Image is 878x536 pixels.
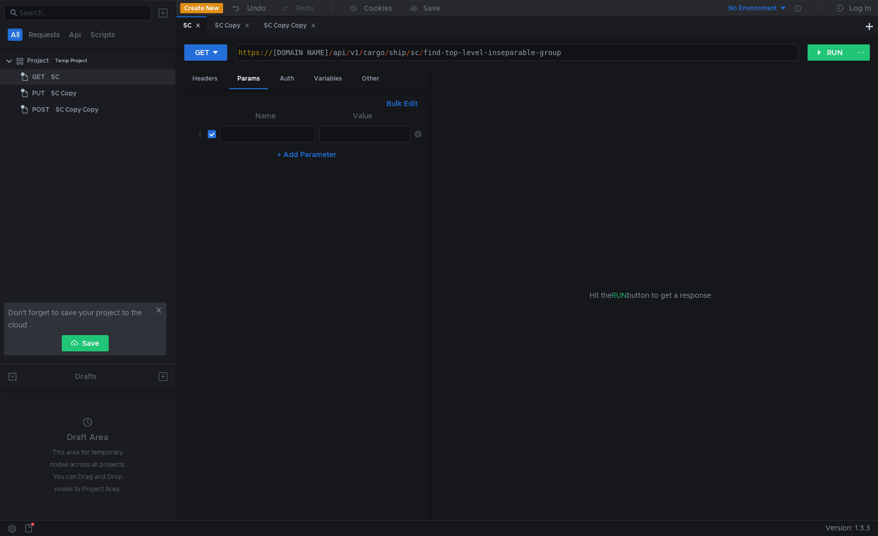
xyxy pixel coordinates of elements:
div: Log In [849,2,871,14]
div: Cookies [364,2,392,14]
div: SC Copy Copy [56,102,99,117]
div: Other [354,69,387,88]
div: Project [27,53,49,68]
button: Api [66,29,84,41]
div: Redo [296,2,314,14]
span: Don't forget to save your project to the cloud [8,307,153,331]
div: Auth [272,69,302,88]
div: Temp Project [55,53,87,68]
span: POST [32,102,50,117]
button: GET [184,44,227,61]
span: PUT [32,86,45,101]
button: Requests [26,29,63,41]
div: SC [183,20,201,31]
div: SC Copy Copy [264,20,316,31]
button: Undo [223,1,273,16]
th: Name [216,110,315,122]
span: Version: 1.3.3 [825,521,870,535]
div: Variables [306,69,350,88]
button: Bulk Edit [382,97,422,110]
button: Create New [180,3,223,13]
div: GET [195,47,209,58]
div: Drafts [75,370,96,382]
span: RUN [612,291,627,300]
div: SC Copy [215,20,250,31]
div: Save [423,5,440,12]
input: Search... [19,7,145,18]
button: All [8,29,22,41]
button: Redo [273,1,321,16]
span: GET [32,69,45,85]
button: + Add Parameter [273,148,340,161]
button: Save [62,335,109,351]
div: Undo [247,2,266,14]
span: Hit the button to get a response [590,290,711,301]
div: No Environment [728,4,777,13]
div: Params [229,69,268,89]
button: Scripts [87,29,118,41]
th: Value [315,110,410,122]
div: SC [51,69,59,85]
button: RUN [808,44,853,61]
div: Headers [184,69,226,88]
div: SC Copy [51,86,77,101]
